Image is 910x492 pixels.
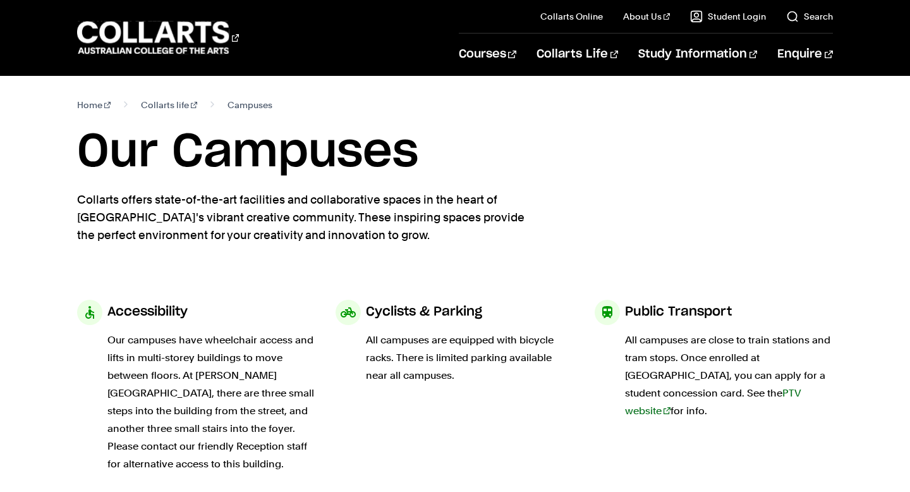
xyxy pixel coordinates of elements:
span: Campuses [227,96,272,114]
a: About Us [623,10,670,23]
h1: Our Campuses [77,124,832,181]
p: Our campuses have wheelchair access and lifts in multi-storey buildings to move between floors. A... [107,331,315,473]
a: Collarts life [141,96,197,114]
a: Collarts Life [537,34,618,75]
a: Courses [459,34,516,75]
a: Search [786,10,833,23]
p: All campuses are close to train stations and tram stops. Once enrolled at [GEOGRAPHIC_DATA], you ... [625,331,833,420]
a: Collarts Online [540,10,603,23]
div: Go to homepage [77,20,239,56]
a: Study Information [638,34,757,75]
h3: Accessibility [107,300,188,324]
p: Collarts offers state-of-the-art facilities and collaborative spaces in the heart of [GEOGRAPHIC_... [77,191,538,244]
a: Enquire [777,34,832,75]
a: Student Login [690,10,766,23]
a: PTV website [625,387,801,417]
h3: Public Transport [625,300,732,324]
h3: Cyclists & Parking [366,300,482,324]
a: Home [77,96,111,114]
p: All campuses are equipped with bicycle racks. There is limited parking available near all campuses. [366,331,574,384]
